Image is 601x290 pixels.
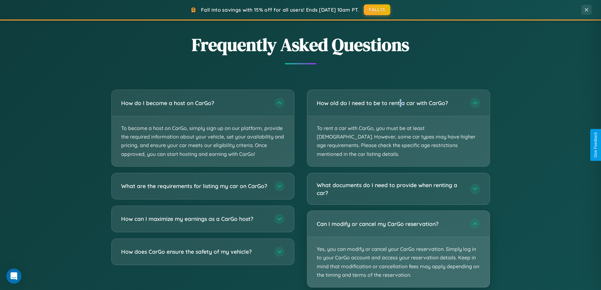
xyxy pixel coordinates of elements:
h3: What documents do I need to provide when renting a car? [317,181,464,197]
h3: How can I maximize my earnings as a CarGo host? [121,215,268,223]
div: Give Feedback [593,132,598,158]
p: To rent a car with CarGo, you must be at least [DEMOGRAPHIC_DATA]. However, some car types may ha... [307,116,490,166]
h3: How does CarGo ensure the safety of my vehicle? [121,248,268,256]
button: FALL15 [364,4,390,15]
h3: Can I modify or cancel my CarGo reservation? [317,220,464,228]
h3: How old do I need to be to rent a car with CarGo? [317,99,464,107]
div: Open Intercom Messenger [6,269,21,284]
h2: Frequently Asked Questions [111,33,490,57]
span: Fall into savings with 15% off for all users! Ends [DATE] 10am PT. [201,7,359,13]
p: Yes, you can modify or cancel your CarGo reservation. Simply log in to your CarGo account and acc... [307,237,490,287]
h3: What are the requirements for listing my car on CarGo? [121,182,268,190]
h3: How do I become a host on CarGo? [121,99,268,107]
p: To become a host on CarGo, simply sign up on our platform, provide the required information about... [112,116,294,166]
